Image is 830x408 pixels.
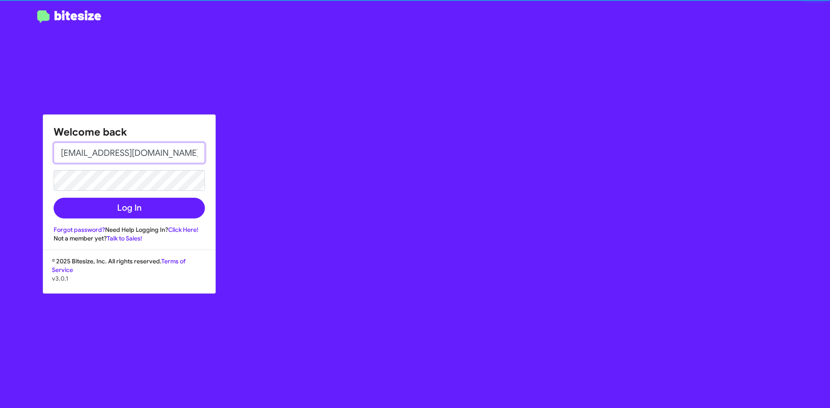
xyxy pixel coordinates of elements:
a: Talk to Sales! [107,234,142,242]
button: Log In [54,198,205,218]
div: Need Help Logging In? [54,225,205,234]
input: Email address [54,142,205,163]
div: © 2025 Bitesize, Inc. All rights reserved. [43,257,215,293]
p: v3.0.1 [52,274,207,283]
h1: Welcome back [54,125,205,139]
a: Forgot password? [54,226,105,234]
a: Click Here! [168,226,198,234]
div: Not a member yet? [54,234,205,243]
